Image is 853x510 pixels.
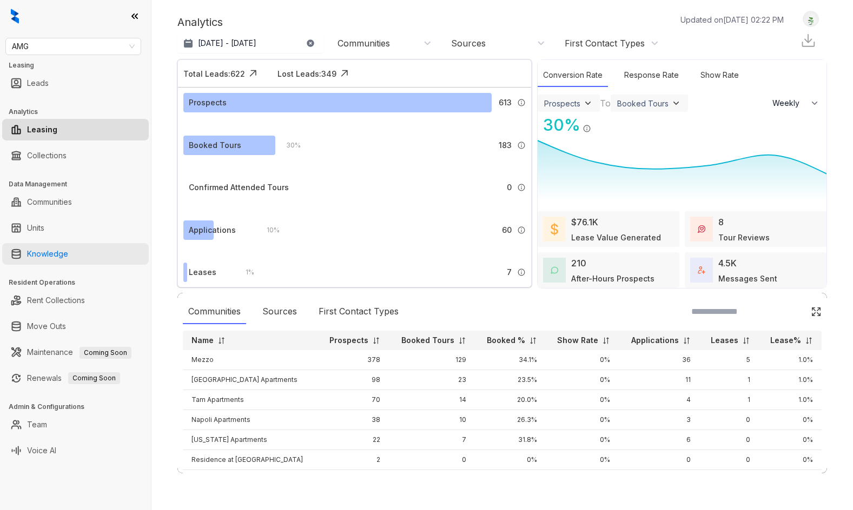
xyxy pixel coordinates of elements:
[183,470,318,490] td: Residence at [GEOGRAPHIC_DATA]
[502,224,512,236] span: 60
[759,370,822,390] td: 1.0%
[602,337,610,345] img: sorting
[372,337,380,345] img: sorting
[619,370,699,390] td: 11
[27,119,57,140] a: Leasing
[11,9,19,24] img: logo
[9,402,151,412] h3: Admin & Configurations
[198,38,256,49] p: [DATE] - [DATE]
[189,97,227,109] div: Prospects
[277,68,336,79] div: Lost Leads: 349
[2,414,149,435] li: Team
[2,145,149,166] li: Collections
[619,410,699,430] td: 3
[9,179,151,189] h3: Data Management
[2,191,149,213] li: Communities
[499,139,512,151] span: 183
[487,335,525,346] p: Booked %
[718,273,777,284] div: Messages Sent
[27,316,66,337] a: Move Outs
[313,299,404,324] div: First Contact Types
[475,470,546,490] td: 0%
[546,450,619,470] td: 0%
[318,350,389,370] td: 378
[389,390,475,410] td: 14
[571,232,661,243] div: Lease Value Generated
[256,224,280,236] div: 10 %
[759,390,822,410] td: 1.0%
[699,390,759,410] td: 1
[699,350,759,370] td: 5
[538,64,608,87] div: Conversion Rate
[27,145,67,166] a: Collections
[389,450,475,470] td: 0
[338,37,390,49] div: Communities
[2,72,149,94] li: Leads
[680,14,784,25] p: Updated on [DATE] 02:22 PM
[318,450,389,470] td: 2
[27,440,56,461] a: Voice AI
[571,257,586,270] div: 210
[759,470,822,490] td: 0%
[475,430,546,450] td: 31.8%
[772,98,805,109] span: Weekly
[458,337,466,345] img: sorting
[619,430,699,450] td: 6
[2,119,149,140] li: Leasing
[389,430,475,450] td: 7
[711,335,738,346] p: Leases
[546,410,619,430] td: 0%
[811,306,822,317] img: Click Icon
[699,430,759,450] td: 0
[770,335,801,346] p: Lease%
[275,139,301,151] div: 30 %
[189,224,236,236] div: Applications
[191,335,214,346] p: Name
[591,115,607,131] img: Click Icon
[546,390,619,410] td: 0%
[583,124,591,133] img: Info
[805,337,813,345] img: sorting
[183,68,245,79] div: Total Leads: 622
[619,350,699,370] td: 36
[619,470,699,490] td: 0
[2,243,149,265] li: Knowledge
[475,350,546,370] td: 34.1%
[183,350,318,370] td: Mezzo
[9,61,151,70] h3: Leasing
[189,182,289,193] div: Confirmed Attended Tours
[27,191,72,213] a: Communities
[759,430,822,450] td: 0%
[766,93,826,113] button: Weekly
[699,470,759,490] td: 0
[517,98,526,107] img: Info
[538,113,580,137] div: 30 %
[698,225,705,233] img: TourReviews
[68,372,120,384] span: Coming Soon
[27,243,68,265] a: Knowledge
[475,410,546,430] td: 26.3%
[517,268,526,277] img: Info
[389,350,475,370] td: 129
[699,370,759,390] td: 1
[336,65,353,82] img: Click Icon
[217,337,226,345] img: sorting
[2,290,149,311] li: Rent Collections
[546,430,619,450] td: 0%
[27,414,47,435] a: Team
[318,470,389,490] td: 2
[565,37,645,49] div: First Contact Types
[9,107,151,117] h3: Analytics
[183,299,246,324] div: Communities
[318,370,389,390] td: 98
[718,216,724,229] div: 8
[80,347,131,359] span: Coming Soon
[183,430,318,450] td: [US_STATE] Apartments
[189,266,216,278] div: Leases
[318,410,389,430] td: 38
[2,316,149,337] li: Move Outs
[742,337,750,345] img: sorting
[788,307,797,316] img: SearchIcon
[507,266,512,278] span: 7
[619,450,699,470] td: 0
